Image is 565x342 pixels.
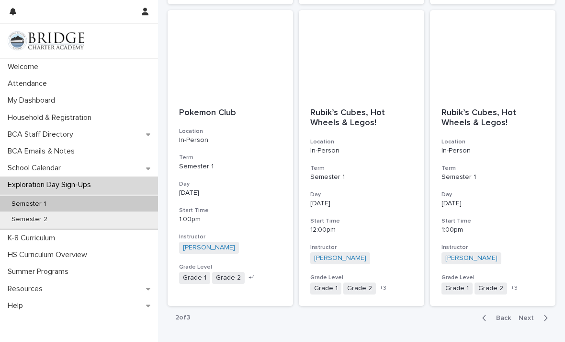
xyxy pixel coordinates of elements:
[4,113,99,122] p: Household & Registration
[4,79,55,88] p: Attendance
[179,189,282,197] p: [DATE]
[4,215,55,224] p: Semester 2
[179,128,282,135] h3: Location
[310,283,341,295] span: Grade 1
[310,138,413,146] h3: Location
[441,217,544,225] h3: Start Time
[441,191,544,199] h3: Day
[519,315,540,321] span: Next
[183,244,235,252] a: [PERSON_NAME]
[343,283,376,295] span: Grade 2
[4,96,63,105] p: My Dashboard
[430,10,555,306] a: Rubik’s Cubes, Hot Wheels & Legos!LocationIn-PersonTermSemester 1Day[DATE]Start Time1:00pmInstruc...
[310,244,413,251] h3: Instructor
[441,226,544,234] p: 1:00pm
[475,283,507,295] span: Grade 2
[441,138,544,146] h3: Location
[310,108,413,129] p: Rubik’s Cubes, Hot Wheels & Legos!
[490,315,511,321] span: Back
[179,263,282,271] h3: Grade Level
[441,200,544,208] p: [DATE]
[4,200,54,208] p: Semester 1
[310,147,413,155] p: In-Person
[310,274,413,282] h3: Grade Level
[314,254,366,262] a: [PERSON_NAME]
[4,267,76,276] p: Summer Programs
[179,207,282,214] h3: Start Time
[445,254,497,262] a: [PERSON_NAME]
[310,226,413,234] p: 12:00pm
[4,234,63,243] p: K-8 Curriculum
[4,130,81,139] p: BCA Staff Directory
[4,164,68,173] p: School Calendar
[168,10,293,306] a: Pokemon ClubLocationIn-PersonTermSemester 1Day[DATE]Start Time1:00pmInstructor[PERSON_NAME] Grade...
[310,217,413,225] h3: Start Time
[4,284,50,294] p: Resources
[441,108,544,129] p: Rubik’s Cubes, Hot Wheels & Legos!
[179,136,282,144] p: In-Person
[511,285,518,291] span: + 3
[249,275,255,281] span: + 4
[179,233,282,241] h3: Instructor
[380,285,386,291] span: + 3
[310,165,413,172] h3: Term
[441,283,473,295] span: Grade 1
[299,10,424,306] a: Rubik’s Cubes, Hot Wheels & Legos!LocationIn-PersonTermSemester 1Day[DATE]Start Time12:00pmInstru...
[212,272,245,284] span: Grade 2
[441,173,544,181] p: Semester 1
[441,165,544,172] h3: Term
[4,180,99,189] p: Exploration Day Sign-Ups
[179,215,282,224] p: 1:00pm
[4,147,82,156] p: BCA Emails & Notes
[4,62,46,71] p: Welcome
[4,250,95,259] p: HS Curriculum Overview
[179,154,282,162] h3: Term
[4,301,31,310] p: Help
[310,191,413,199] h3: Day
[179,180,282,188] h3: Day
[179,163,282,171] p: Semester 1
[515,314,555,322] button: Next
[441,274,544,282] h3: Grade Level
[179,272,210,284] span: Grade 1
[441,244,544,251] h3: Instructor
[310,173,413,181] p: Semester 1
[8,31,84,50] img: V1C1m3IdTEidaUdm9Hs0
[441,147,544,155] p: In-Person
[310,200,413,208] p: [DATE]
[179,108,282,118] p: Pokemon Club
[168,306,198,330] p: 2 of 3
[475,314,515,322] button: Back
